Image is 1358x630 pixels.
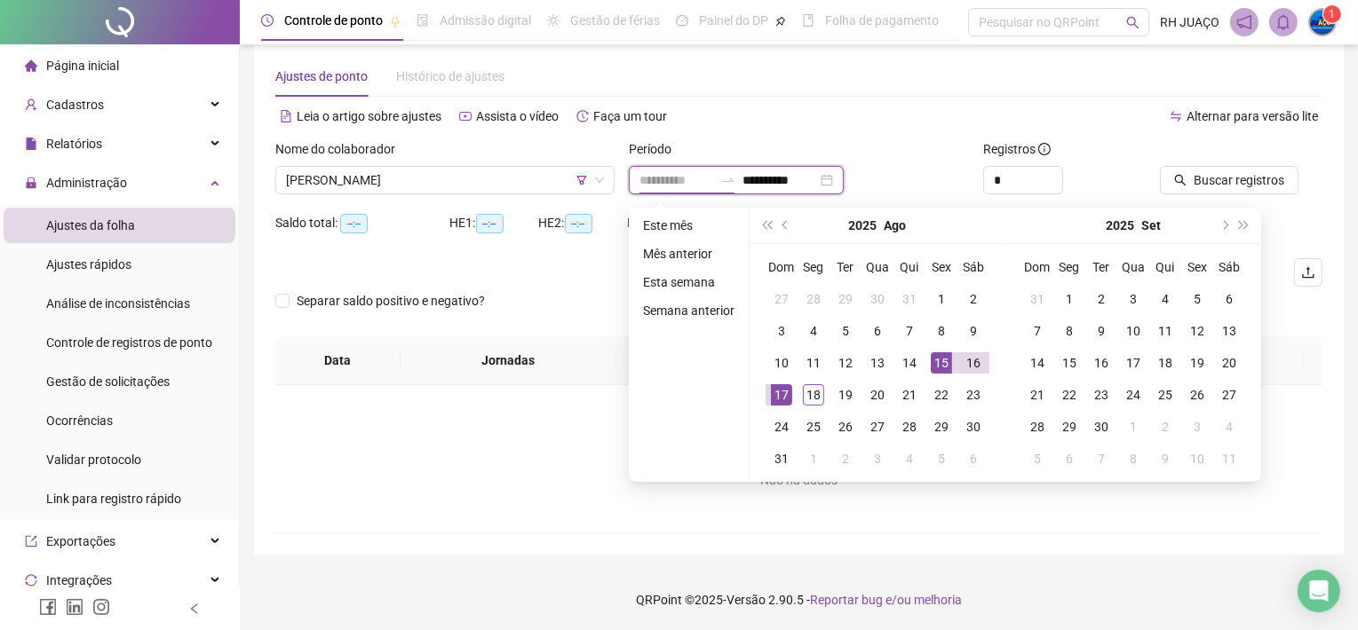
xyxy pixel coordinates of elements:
td: 2025-08-11 [798,347,830,379]
td: 2025-09-26 [1181,379,1213,411]
div: 1 [1059,288,1080,310]
div: 4 [1155,288,1176,310]
span: Link para registro rápido [46,492,181,506]
td: 2025-09-21 [1021,379,1053,411]
td: 2025-09-05 [1181,283,1213,315]
td: 2025-09-01 [798,443,830,475]
td: 2025-09-01 [1053,283,1085,315]
span: left [188,602,201,615]
span: linkedin [66,598,83,616]
span: Leia o artigo sobre ajustes [297,109,441,123]
div: 2 [835,448,856,469]
td: 2025-10-01 [1117,411,1149,443]
td: 2025-08-27 [862,411,893,443]
div: 25 [1155,384,1176,406]
div: 15 [931,352,952,374]
td: 2025-07-28 [798,283,830,315]
td: 2025-09-04 [1149,283,1181,315]
td: 2025-10-08 [1117,443,1149,475]
td: 2025-10-06 [1053,443,1085,475]
span: Integrações [46,573,112,587]
td: 2025-09-11 [1149,315,1181,347]
span: Controle de registros de ponto [46,335,212,350]
div: HE 3: [628,213,717,233]
div: 3 [1123,288,1144,310]
div: 14 [1027,352,1048,374]
div: 16 [1091,352,1112,374]
button: prev-year [776,208,796,243]
span: filter [576,175,587,185]
div: 5 [1187,288,1208,310]
button: super-next-year [1235,208,1254,243]
td: 2025-07-30 [862,283,893,315]
td: 2025-08-14 [893,347,925,379]
span: RH JUAÇO [1160,12,1219,32]
div: 18 [1155,352,1176,374]
th: Qui [1149,251,1181,283]
td: 2025-09-18 [1149,347,1181,379]
div: 25 [803,416,824,437]
td: 2025-09-15 [1053,347,1085,379]
th: Data [275,336,401,385]
div: 30 [963,416,984,437]
div: 12 [835,352,856,374]
td: 2025-07-31 [893,283,925,315]
th: Sáb [1213,251,1245,283]
span: youtube [459,110,472,122]
div: 30 [1091,416,1112,437]
div: 3 [1187,416,1208,437]
td: 2025-10-02 [1149,411,1181,443]
div: 10 [1123,320,1144,342]
div: 3 [771,320,792,342]
div: 31 [1027,288,1048,310]
div: Não há dados [297,470,1301,490]
div: 2 [1091,288,1112,310]
td: 2025-09-17 [1117,347,1149,379]
th: Jornadas [401,336,616,385]
span: dashboard [676,14,688,27]
button: month panel [1141,208,1161,243]
div: 21 [1027,384,1048,406]
span: Relatórios [46,137,102,151]
div: 27 [771,288,792,310]
div: 1 [931,288,952,310]
div: 20 [1219,352,1240,374]
div: 11 [1219,448,1240,469]
div: 2 [963,288,984,310]
span: --:-- [565,214,592,233]
label: Nome do colaborador [275,139,407,159]
span: down [594,175,605,185]
div: 16 [963,352,984,374]
td: 2025-09-05 [925,443,957,475]
span: Ocorrências [46,413,113,428]
td: 2025-09-19 [1181,347,1213,379]
div: 13 [867,352,888,374]
div: 19 [835,384,856,406]
div: 1 [1123,416,1144,437]
div: 7 [1027,320,1048,342]
td: 2025-09-04 [893,443,925,475]
td: 2025-09-14 [1021,347,1053,379]
td: 2025-09-03 [1117,283,1149,315]
div: 12 [1187,320,1208,342]
div: 14 [899,352,920,374]
td: 2025-10-07 [1085,443,1117,475]
div: 17 [1123,352,1144,374]
span: book [802,14,814,27]
td: 2025-08-25 [798,411,830,443]
div: 28 [803,288,824,310]
div: HE 2: [539,213,628,233]
span: sun [547,14,560,27]
span: search [1126,16,1140,29]
div: 5 [1027,448,1048,469]
div: 31 [899,288,920,310]
span: home [25,59,37,72]
td: 2025-09-02 [830,443,862,475]
td: 2025-08-07 [893,315,925,347]
div: 22 [931,384,952,406]
div: 6 [1059,448,1080,469]
th: Seg [798,251,830,283]
td: 2025-09-20 [1213,347,1245,379]
td: 2025-09-22 [1053,379,1085,411]
div: 5 [835,320,856,342]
